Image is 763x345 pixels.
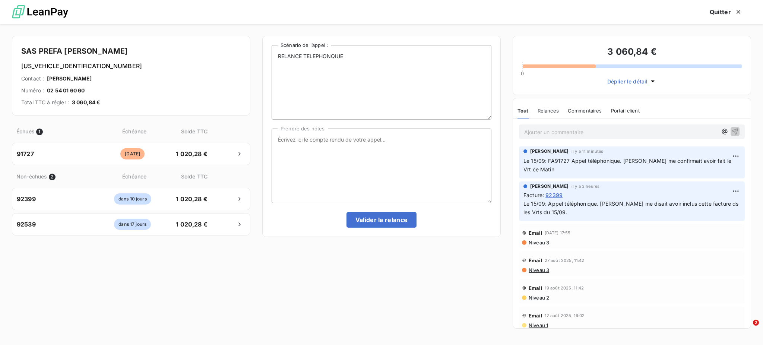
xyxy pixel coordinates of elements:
[545,191,563,199] span: 92399
[605,77,659,86] button: Déplier le détail
[47,75,92,82] span: [PERSON_NAME]
[530,183,569,190] span: [PERSON_NAME]
[572,184,599,189] span: il y a 3 heures
[753,320,759,326] span: 2
[529,313,542,319] span: Email
[21,45,241,57] h4: SAS PREFA [PERSON_NAME]
[175,172,214,180] span: Solde TTC
[523,191,544,199] span: Facture :
[545,231,571,235] span: [DATE] 17:55
[21,75,44,82] span: Contact :
[47,87,85,94] span: 02 54 01 60 60
[172,194,211,203] span: 1 020,28 €
[21,61,241,70] h6: [US_VEHICLE_IDENTIFICATION_NUMBER]
[120,148,145,159] span: [DATE]
[523,200,740,215] span: Le 15/09: Appel téléphonique. [PERSON_NAME] me disait avoir inclus cette facture ds les Vrts du 1...
[21,87,44,94] span: Numéro :
[114,219,151,230] span: dans 17 jours
[538,108,559,114] span: Relances
[16,127,35,135] span: Échues
[545,286,584,290] span: 19 août 2025, 11:42
[523,158,733,172] span: Le 15/09: FA91727 Appel téléphonique. [PERSON_NAME] me confirmait avoir fait le Vrt ce Matin
[172,149,211,158] span: 1 020,28 €
[17,220,36,229] span: 92539
[529,285,542,291] span: Email
[528,240,549,246] span: Niveau 3
[96,172,174,180] span: Échéance
[607,77,648,85] span: Déplier le détail
[611,108,640,114] span: Portail client
[114,193,151,205] span: dans 10 jours
[17,194,36,203] span: 92399
[49,174,56,180] span: 2
[96,127,174,135] span: Échéance
[528,322,548,328] span: Niveau 1
[530,148,569,155] span: [PERSON_NAME]
[346,212,417,228] button: Valider la relance
[521,70,524,76] span: 0
[529,230,542,236] span: Email
[545,313,585,318] span: 12 août 2025, 16:02
[522,45,742,60] h3: 3 060,84 €
[17,149,34,158] span: 91727
[528,295,549,301] span: Niveau 2
[16,172,47,180] span: Non-échues
[701,4,751,20] button: Quitter
[529,257,542,263] span: Email
[528,267,549,273] span: Niveau 3
[568,108,602,114] span: Commentaires
[738,320,756,338] iframe: Intercom live chat
[572,149,604,153] span: il y a 11 minutes
[517,108,529,114] span: Tout
[175,127,214,135] span: Solde TTC
[72,99,101,106] span: 3 060,84 €
[545,258,585,263] span: 27 août 2025, 11:42
[21,99,69,106] span: Total TTC à régler :
[272,45,491,120] textarea: RELANCE TELEPHONQIUE
[172,220,211,229] span: 1 020,28 €
[12,2,68,22] img: logo LeanPay
[36,129,43,135] span: 1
